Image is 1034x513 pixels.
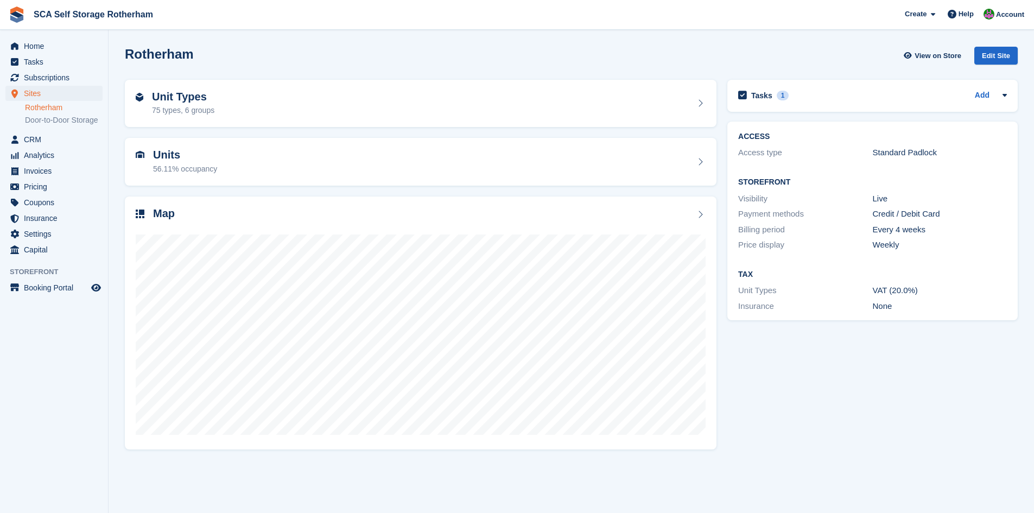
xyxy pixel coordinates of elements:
[738,208,872,220] div: Payment methods
[873,193,1007,205] div: Live
[738,284,872,297] div: Unit Types
[738,132,1007,141] h2: ACCESS
[125,197,716,450] a: Map
[5,211,103,226] a: menu
[153,163,217,175] div: 56.11% occupancy
[136,151,144,159] img: unit-icn-7be61d7bf1b0ce9d3e12c5938cc71ed9869f7b940bace4675aadf7bd6d80202e.svg
[738,147,872,159] div: Access type
[24,195,89,210] span: Coupons
[873,239,1007,251] div: Weekly
[136,210,144,218] img: map-icn-33ee37083ee616e46c38cad1a60f524a97daa1e2b2c8c0bc3eb3415660979fc1.svg
[959,9,974,20] span: Help
[5,226,103,242] a: menu
[873,284,1007,297] div: VAT (20.0%)
[24,226,89,242] span: Settings
[902,47,966,65] a: View on Store
[5,132,103,147] a: menu
[24,70,89,85] span: Subscriptions
[152,91,214,103] h2: Unit Types
[24,86,89,101] span: Sites
[24,54,89,69] span: Tasks
[9,7,25,23] img: stora-icon-8386f47178a22dfd0bd8f6a31ec36ba5ce8667c1dd55bd0f319d3a0aa187defe.svg
[738,224,872,236] div: Billing period
[5,70,103,85] a: menu
[984,9,994,20] img: Sarah Race
[873,224,1007,236] div: Every 4 weeks
[5,54,103,69] a: menu
[751,91,772,100] h2: Tasks
[974,47,1018,69] a: Edit Site
[777,91,789,100] div: 1
[24,148,89,163] span: Analytics
[5,280,103,295] a: menu
[905,9,927,20] span: Create
[5,86,103,101] a: menu
[24,211,89,226] span: Insurance
[738,300,872,313] div: Insurance
[5,242,103,257] a: menu
[25,103,103,113] a: Rotherham
[5,148,103,163] a: menu
[24,163,89,179] span: Invoices
[29,5,157,23] a: SCA Self Storage Rotherham
[24,39,89,54] span: Home
[5,195,103,210] a: menu
[996,9,1024,20] span: Account
[738,239,872,251] div: Price display
[24,132,89,147] span: CRM
[90,281,103,294] a: Preview store
[915,50,961,61] span: View on Store
[24,179,89,194] span: Pricing
[5,39,103,54] a: menu
[24,242,89,257] span: Capital
[153,149,217,161] h2: Units
[974,47,1018,65] div: Edit Site
[153,207,175,220] h2: Map
[975,90,989,102] a: Add
[25,115,103,125] a: Door-to-Door Storage
[125,47,194,61] h2: Rotherham
[873,300,1007,313] div: None
[125,138,716,186] a: Units 56.11% occupancy
[152,105,214,116] div: 75 types, 6 groups
[5,163,103,179] a: menu
[125,80,716,128] a: Unit Types 75 types, 6 groups
[738,193,872,205] div: Visibility
[738,178,1007,187] h2: Storefront
[10,267,108,277] span: Storefront
[5,179,103,194] a: menu
[24,280,89,295] span: Booking Portal
[738,270,1007,279] h2: Tax
[873,208,1007,220] div: Credit / Debit Card
[873,147,1007,159] div: Standard Padlock
[136,93,143,102] img: unit-type-icn-2b2737a686de81e16bb02015468b77c625bbabd49415b5ef34ead5e3b44a266d.svg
